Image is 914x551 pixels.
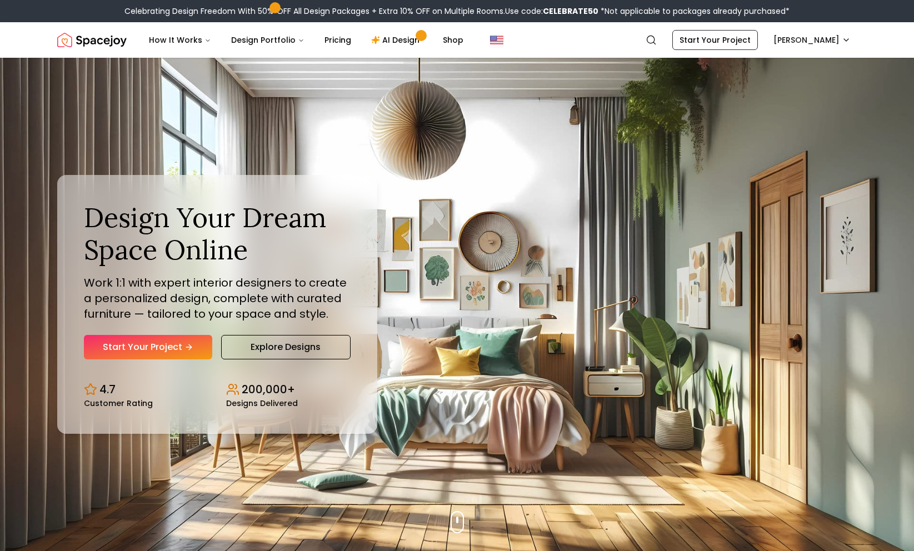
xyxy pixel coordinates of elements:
[222,29,313,51] button: Design Portfolio
[57,29,127,51] img: Spacejoy Logo
[84,335,212,359] a: Start Your Project
[598,6,790,17] span: *Not applicable to packages already purchased*
[242,382,295,397] p: 200,000+
[140,29,472,51] nav: Main
[543,6,598,17] b: CELEBRATE50
[767,30,857,50] button: [PERSON_NAME]
[57,29,127,51] a: Spacejoy
[84,373,351,407] div: Design stats
[505,6,598,17] span: Use code:
[99,382,116,397] p: 4.7
[226,399,298,407] small: Designs Delivered
[490,33,503,47] img: United States
[84,399,153,407] small: Customer Rating
[362,29,432,51] a: AI Design
[221,335,351,359] a: Explore Designs
[672,30,758,50] a: Start Your Project
[124,6,790,17] div: Celebrating Design Freedom With 50% OFF All Design Packages + Extra 10% OFF on Multiple Rooms.
[84,202,351,266] h1: Design Your Dream Space Online
[316,29,360,51] a: Pricing
[434,29,472,51] a: Shop
[57,22,857,58] nav: Global
[140,29,220,51] button: How It Works
[84,275,351,322] p: Work 1:1 with expert interior designers to create a personalized design, complete with curated fu...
